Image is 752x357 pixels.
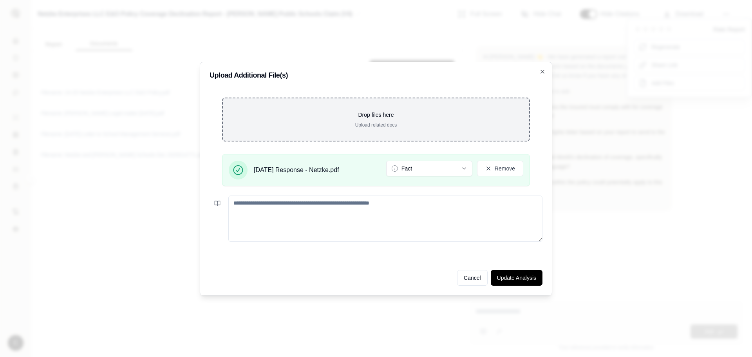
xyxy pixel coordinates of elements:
h2: Upload Additional File(s) [210,72,542,79]
button: Remove [477,161,523,176]
span: [DATE] Response - Netzke.pdf [254,165,339,175]
p: Upload related docs [235,122,517,128]
button: Cancel [457,270,488,286]
p: Drop files here [235,111,517,119]
button: Update Analysis [491,270,542,286]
